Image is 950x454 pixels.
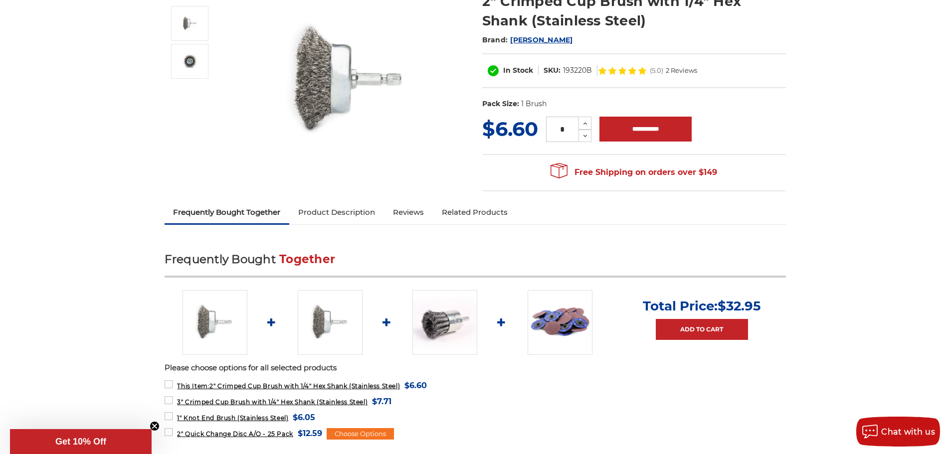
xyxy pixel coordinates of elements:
[279,252,335,266] span: Together
[643,298,760,314] p: Total Price:
[521,99,547,109] dd: 1 Brush
[177,382,400,390] span: 2" Crimped Cup Brush with 1/4" Hex Shank (Stainless Steel)
[183,290,247,355] img: 2" Crimped Cup Brush 193220B
[650,67,663,74] span: (5.0)
[177,398,368,406] span: 3" Crimped Cup Brush with 1/4" Hex Shank (Stainless Steel)
[178,49,202,74] img: 2" Crimped Cup Brush with 1/4" Shank
[718,298,760,314] span: $32.95
[293,411,315,424] span: $6.05
[372,395,391,408] span: $7.71
[656,319,748,340] a: Add to Cart
[482,99,519,109] dt: Pack Size:
[177,414,288,422] span: 1" Knot End Brush (Stainless Steel)
[510,35,572,44] a: [PERSON_NAME]
[177,382,209,390] strong: This Item:
[165,201,290,223] a: Frequently Bought Together
[327,428,394,440] div: Choose Options
[289,201,384,223] a: Product Description
[563,65,592,76] dd: 193220B
[165,362,786,374] p: Please choose options for all selected products
[165,252,276,266] span: Frequently Bought
[178,11,202,36] img: 2" Crimped Cup Brush 193220B
[298,427,322,440] span: $12.59
[433,201,517,223] a: Related Products
[55,437,106,447] span: Get 10% Off
[881,427,935,437] span: Chat with us
[544,65,561,76] dt: SKU:
[404,379,427,392] span: $6.60
[551,162,717,182] span: Free Shipping on orders over $149
[150,421,160,431] button: Close teaser
[482,35,508,44] span: Brand:
[503,66,533,75] span: In Stock
[177,430,293,438] span: 2" Quick Change Disc A/O - 25 Pack
[384,201,433,223] a: Reviews
[666,67,697,74] span: 2 Reviews
[856,417,940,447] button: Chat with us
[482,117,538,141] span: $6.60
[10,429,152,454] div: Get 10% OffClose teaser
